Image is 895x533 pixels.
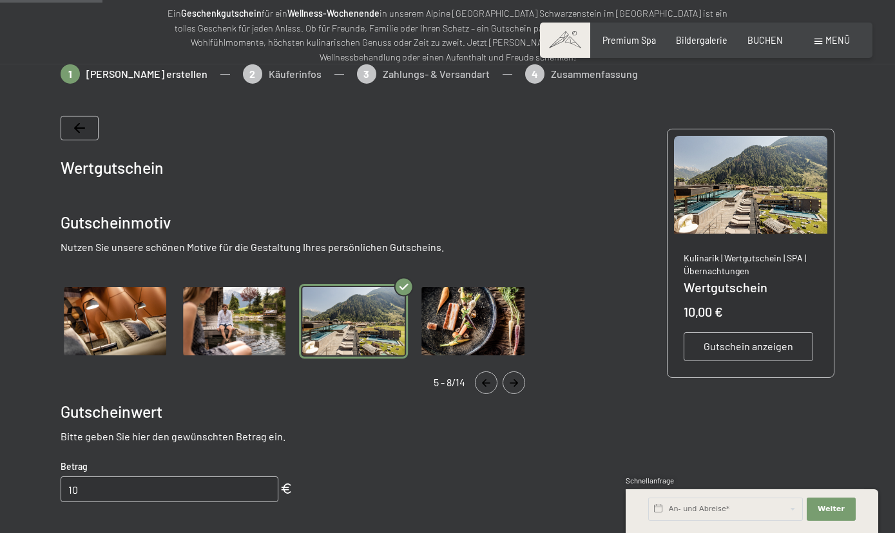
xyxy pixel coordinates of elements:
[825,35,850,46] span: Menü
[818,504,845,514] span: Weiter
[807,498,856,521] button: Weiter
[181,8,262,19] strong: Geschenkgutschein
[747,35,783,46] a: BUCHEN
[626,476,674,485] span: Schnellanfrage
[676,35,727,46] a: Bildergalerie
[164,6,731,64] p: Ein für ein in unserem Alpine [GEOGRAPHIC_DATA] Schwarzenstein im [GEOGRAPHIC_DATA] ist ein tolle...
[602,35,656,46] a: Premium Spa
[287,8,380,19] strong: Wellness-Wochenende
